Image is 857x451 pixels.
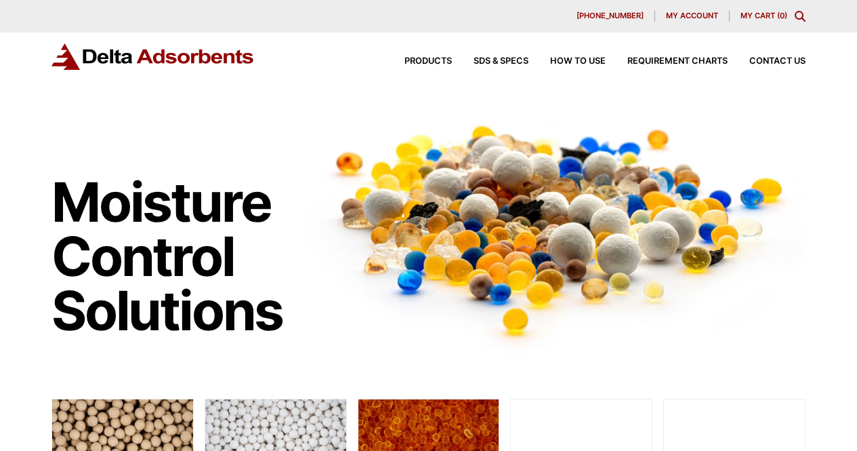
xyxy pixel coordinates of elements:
a: Requirement Charts [606,57,728,66]
a: SDS & SPECS [452,57,528,66]
h1: Moisture Control Solutions [51,175,293,338]
div: Toggle Modal Content [795,11,806,22]
a: [PHONE_NUMBER] [566,11,655,22]
span: Products [404,57,452,66]
a: Products [383,57,452,66]
a: How to Use [528,57,606,66]
span: Requirement Charts [627,57,728,66]
span: 0 [780,11,785,20]
a: My Cart (0) [740,11,787,20]
span: SDS & SPECS [474,57,528,66]
img: Delta Adsorbents [51,43,255,70]
a: My account [655,11,730,22]
img: Image [306,102,806,355]
span: How to Use [550,57,606,66]
a: Contact Us [728,57,806,66]
span: My account [666,12,718,20]
span: [PHONE_NUMBER] [577,12,644,20]
span: Contact Us [749,57,806,66]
